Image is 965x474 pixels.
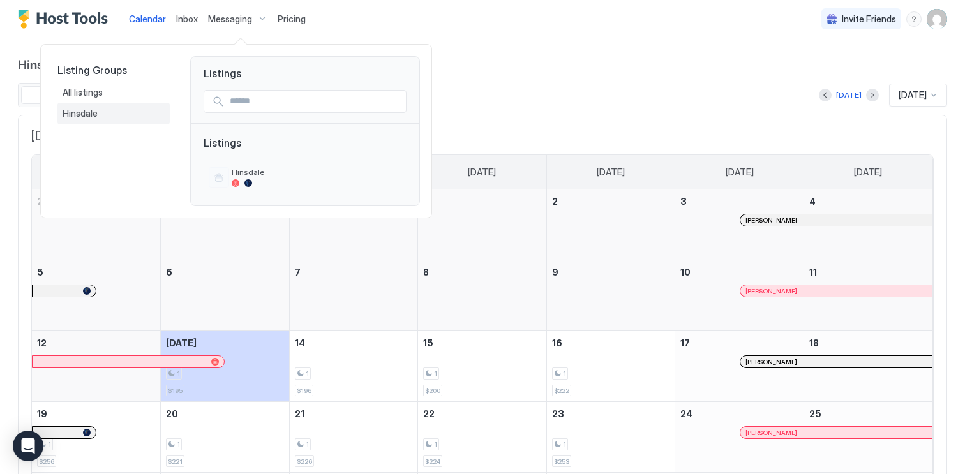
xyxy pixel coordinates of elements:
[191,57,419,80] span: Listings
[63,87,105,98] span: All listings
[13,431,43,461] div: Open Intercom Messenger
[57,64,170,77] span: Listing Groups
[204,137,407,162] span: Listings
[232,167,401,177] span: Hinsdale
[63,108,100,119] span: Hinsdale
[225,91,406,112] input: Input Field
